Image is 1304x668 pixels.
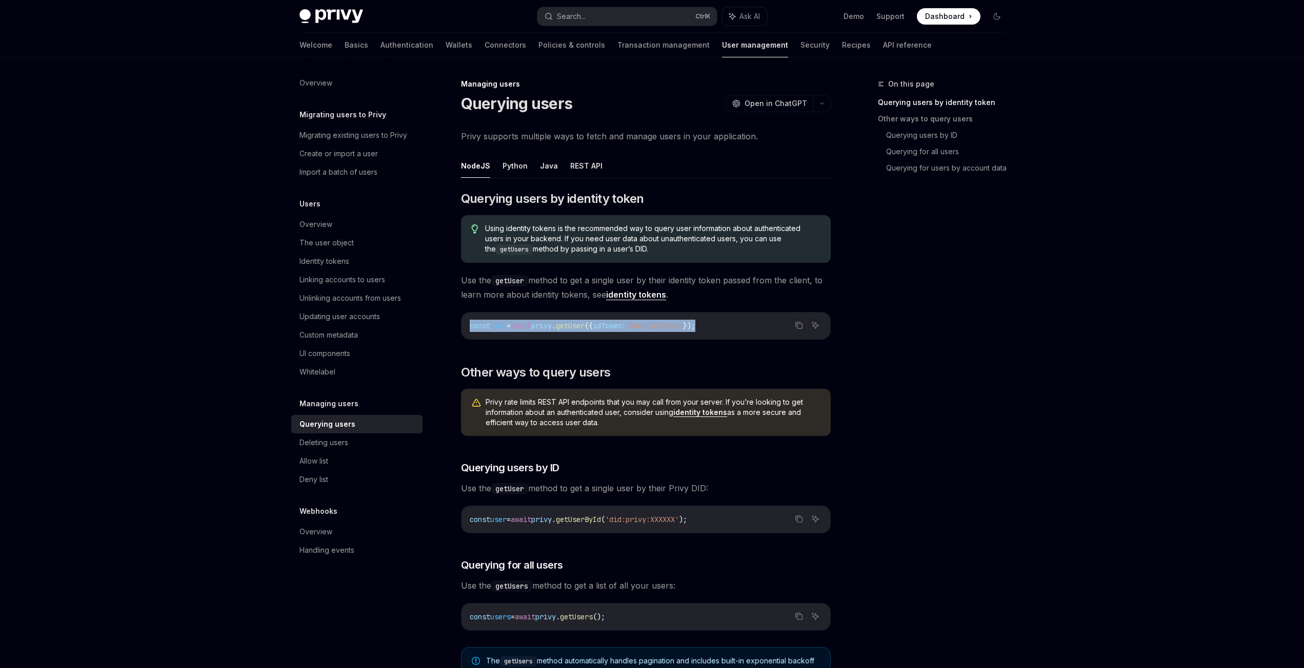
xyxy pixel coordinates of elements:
[461,558,563,572] span: Querying for all users
[291,144,423,163] a: Create or import a user
[299,109,386,121] h5: Migrating users to Privy
[485,223,820,255] span: Using identity tokens is the recommended way to query user information about authenticated users ...
[800,33,830,57] a: Security
[299,544,354,556] div: Handling events
[722,7,767,26] button: Ask AI
[446,33,472,57] a: Wallets
[299,329,358,341] div: Custom metadata
[606,289,666,300] a: identity tokens
[739,11,760,22] span: Ask AI
[679,515,687,524] span: );
[540,154,558,178] button: Java
[925,11,965,22] span: Dashboard
[299,255,349,267] div: Identity tokens
[291,270,423,289] a: Linking accounts to users
[291,74,423,92] a: Overview
[299,292,401,304] div: Unlinking accounts from users
[792,610,806,623] button: Copy the contents from the code block
[299,218,332,231] div: Overview
[491,580,532,592] code: getUsers
[883,33,932,57] a: API reference
[809,319,822,332] button: Ask AI
[291,470,423,489] a: Deny list
[299,198,320,210] h5: Users
[291,307,423,326] a: Updating user accounts
[461,129,831,143] span: Privy supports multiple ways to fetch and manage users in your application.
[792,512,806,526] button: Copy the contents from the code block
[989,8,1005,25] button: Toggle dark mode
[745,98,807,109] span: Open in ChatGPT
[531,321,552,330] span: privy
[552,321,556,330] span: .
[291,289,423,307] a: Unlinking accounts from users
[538,33,605,57] a: Policies & controls
[809,512,822,526] button: Ask AI
[886,127,1013,143] a: Querying users by ID
[299,398,358,410] h5: Managing users
[617,33,710,57] a: Transaction management
[291,363,423,381] a: Whitelabel
[472,657,480,665] svg: Note
[888,78,934,90] span: On this page
[842,33,871,57] a: Recipes
[299,9,363,24] img: dark logo
[471,398,482,408] svg: Warning
[511,321,531,330] span: await
[461,578,831,593] span: Use the method to get a list of all your users:
[461,461,559,475] span: Querying users by ID
[531,515,552,524] span: privy
[299,366,335,378] div: Whitelabel
[491,275,528,286] code: getUser
[299,129,407,141] div: Migrating existing users to Privy
[876,11,905,22] a: Support
[299,526,332,538] div: Overview
[299,166,377,178] div: Import a batch of users
[878,94,1013,111] a: Querying users by identity token
[291,215,423,234] a: Overview
[380,33,433,57] a: Authentication
[537,7,717,26] button: Search...CtrlK
[299,274,385,286] div: Linking accounts to users
[299,473,328,486] div: Deny list
[291,523,423,541] a: Overview
[291,163,423,181] a: Import a batch of users
[461,273,831,302] span: Use the method to get a single user by their identity token passed from the client, to learn more...
[491,483,528,494] code: getUser
[511,612,515,621] span: =
[809,610,822,623] button: Ask AI
[461,79,831,89] div: Managing users
[470,612,490,621] span: const
[291,541,423,559] a: Handling events
[461,191,644,207] span: Querying users by identity token
[291,234,423,252] a: The user object
[299,347,350,360] div: UI components
[507,515,511,524] span: =
[496,244,533,255] code: getUsers
[291,433,423,452] a: Deleting users
[461,481,831,495] span: Use the method to get a single user by their Privy DID:
[695,12,711,20] span: Ctrl K
[515,612,535,621] span: await
[291,252,423,270] a: Identity tokens
[485,33,526,57] a: Connectors
[299,237,354,249] div: The user object
[291,452,423,470] a: Allow list
[886,160,1013,176] a: Querying for users by account data
[299,310,380,323] div: Updating user accounts
[570,154,603,178] button: REST API
[557,10,586,23] div: Search...
[490,515,507,524] span: user
[726,95,813,112] button: Open in ChatGPT
[291,415,423,433] a: Querying users
[556,612,560,621] span: .
[490,612,511,621] span: users
[299,455,328,467] div: Allow list
[507,321,511,330] span: =
[556,321,585,330] span: getUser
[556,515,601,524] span: getUserById
[560,612,593,621] span: getUsers
[299,418,355,430] div: Querying users
[601,515,605,524] span: (
[299,436,348,449] div: Deleting users
[683,321,695,330] span: });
